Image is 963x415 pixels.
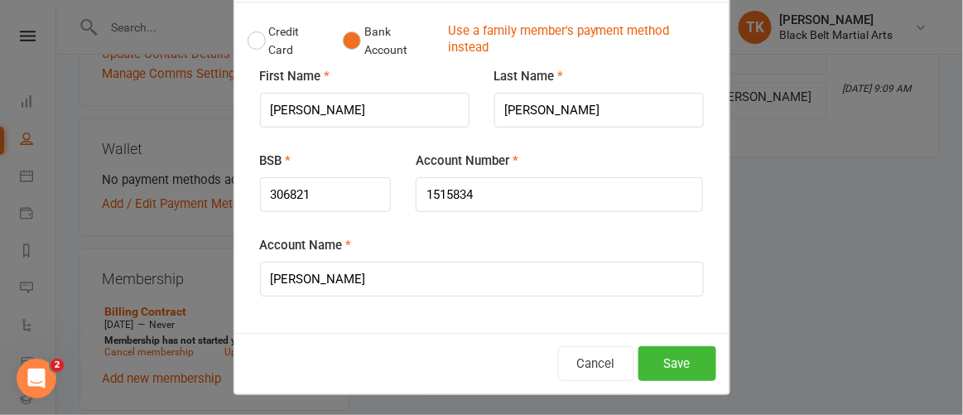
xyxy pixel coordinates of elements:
label: First Name [260,66,330,86]
span: 2 [51,359,64,372]
button: Save [638,346,716,381]
a: Use a family member's payment method instead [448,22,708,60]
input: NNNNNN [260,177,392,212]
button: Cancel [558,346,634,381]
label: Account Name [260,235,352,255]
label: Account Number [416,151,518,171]
button: Credit Card [248,16,325,66]
label: BSB [260,151,291,171]
iframe: Intercom live chat [17,359,56,398]
label: Last Name [494,66,564,86]
button: Bank Account [343,16,435,66]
